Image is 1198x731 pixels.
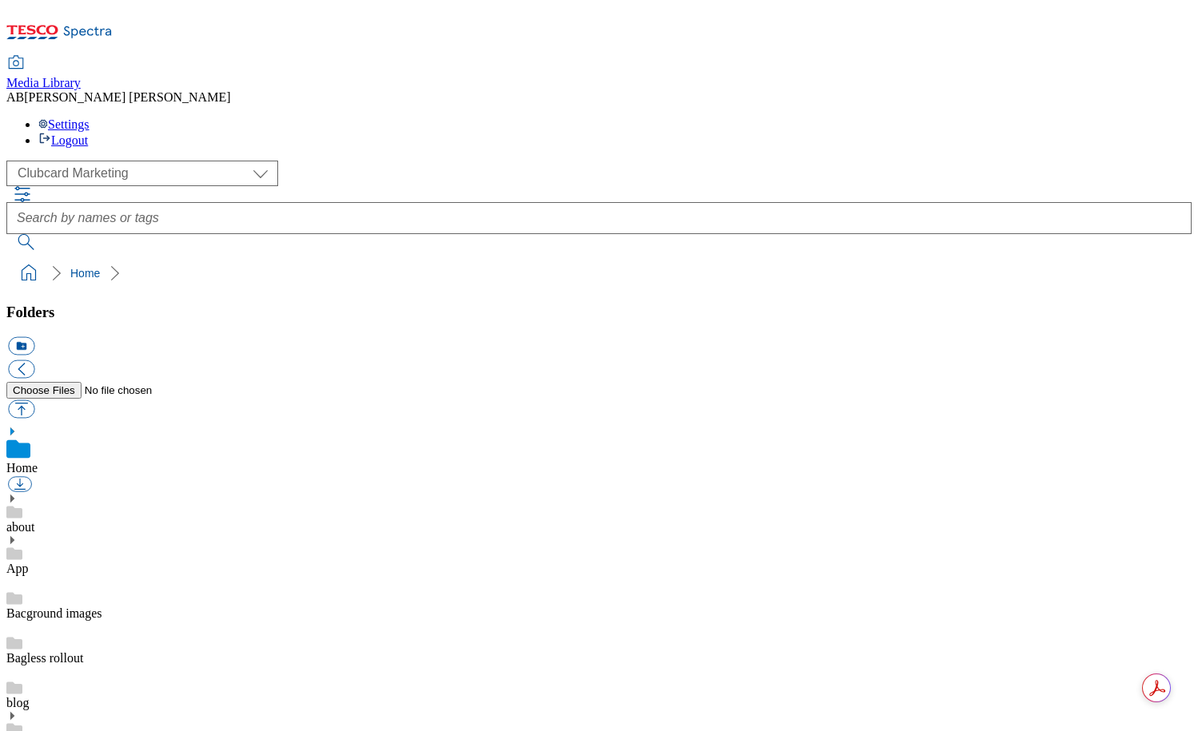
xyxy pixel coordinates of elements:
a: Logout [38,133,88,147]
nav: breadcrumb [6,258,1192,288]
a: blog [6,696,29,709]
a: Bagless rollout [6,651,83,665]
span: AB [6,90,24,104]
a: Home [6,461,38,475]
a: Home [70,267,100,280]
a: Media Library [6,57,81,90]
span: Media Library [6,76,81,89]
a: home [16,260,42,286]
a: App [6,562,29,575]
input: Search by names or tags [6,202,1192,234]
a: Settings [38,117,90,131]
h3: Folders [6,304,1192,321]
span: [PERSON_NAME] [PERSON_NAME] [24,90,230,104]
a: Bacground images [6,606,102,620]
a: about [6,520,35,534]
